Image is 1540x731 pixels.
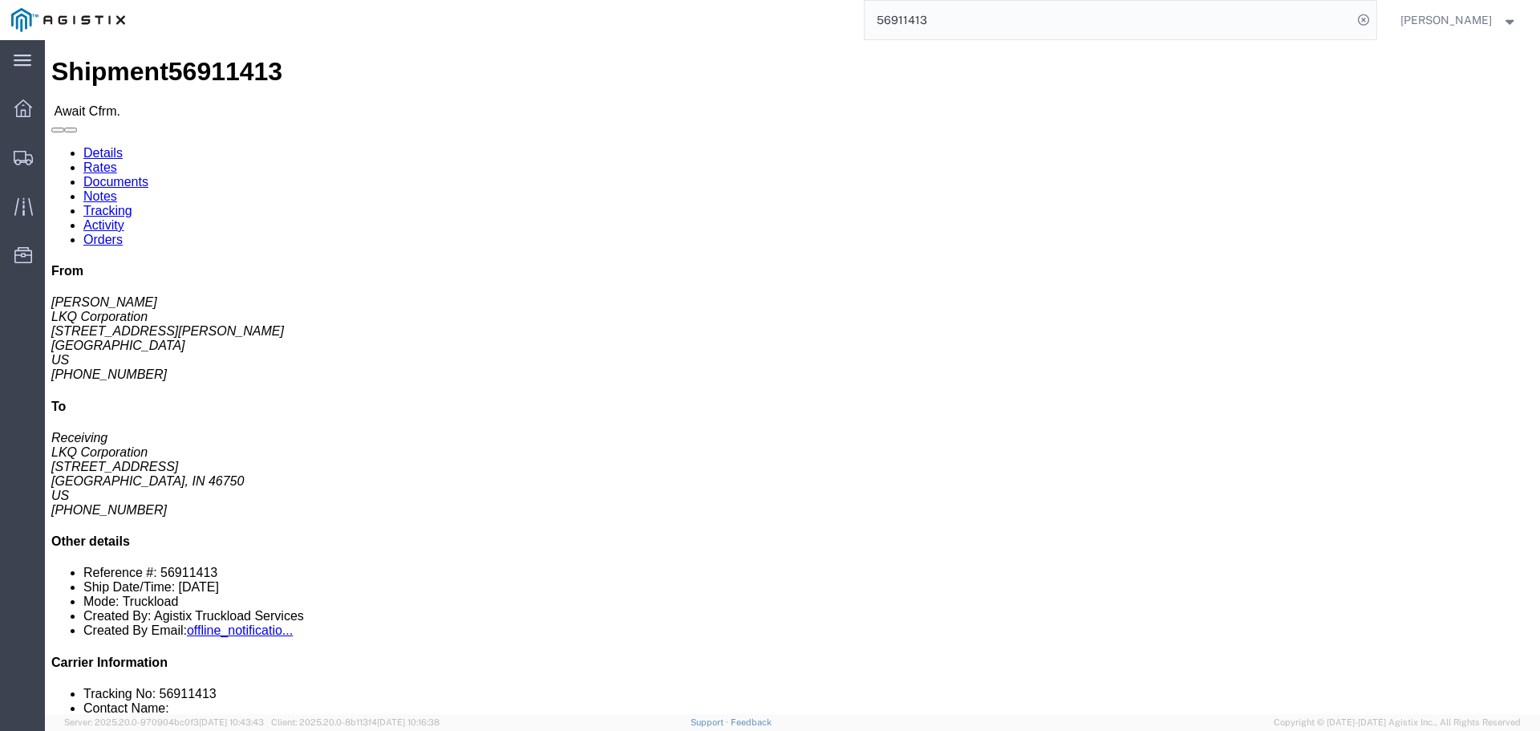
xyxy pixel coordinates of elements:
[1400,10,1518,30] button: [PERSON_NAME]
[1400,11,1492,29] span: Douglas Harris
[865,1,1352,39] input: Search for shipment number, reference number
[691,717,731,727] a: Support
[45,40,1540,714] iframe: FS Legacy Container
[1274,716,1521,729] span: Copyright © [DATE]-[DATE] Agistix Inc., All Rights Reserved
[271,717,440,727] span: Client: 2025.20.0-8b113f4
[199,717,264,727] span: [DATE] 10:43:43
[731,717,772,727] a: Feedback
[377,717,440,727] span: [DATE] 10:16:38
[64,717,264,727] span: Server: 2025.20.0-970904bc0f3
[11,8,125,32] img: logo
